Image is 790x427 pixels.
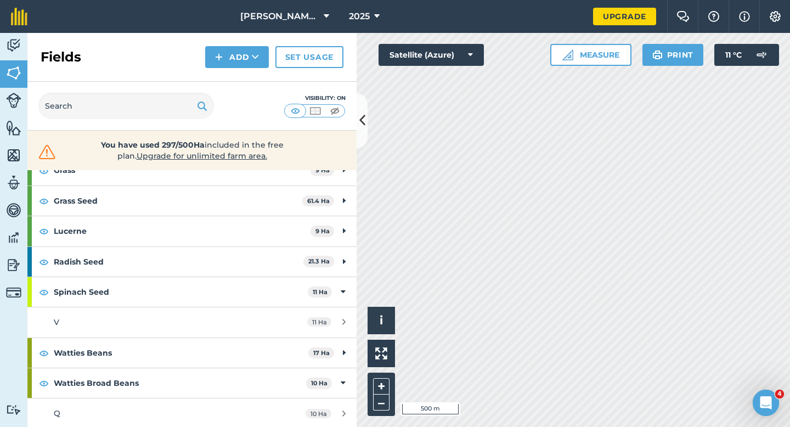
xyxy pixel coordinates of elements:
div: Close [193,4,212,24]
a: V11 Ha [27,307,357,337]
img: svg+xml;base64,PHN2ZyB4bWxucz0iaHR0cDovL3d3dy53My5vcmcvMjAwMC9zdmciIHdpZHRoPSI1MCIgaGVpZ2h0PSI0MC... [308,105,322,116]
img: Profile image for Daisy [13,241,35,263]
span: [PERSON_NAME] & Sons [240,10,319,23]
span: 11 ° C [725,44,742,66]
div: • [DATE] [63,90,93,102]
img: svg+xml;base64,PHN2ZyB4bWxucz0iaHR0cDovL3d3dy53My5vcmcvMjAwMC9zdmciIHdpZHRoPSIxNyIgaGVpZ2h0PSIxNy... [739,10,750,23]
strong: 61.4 Ha [307,197,330,205]
div: Lucerne9 Ha [27,216,357,246]
button: Print [642,44,704,66]
div: • [DATE] [63,171,93,183]
strong: 10 Ha [311,379,328,387]
img: Profile image for Daisy [13,120,35,142]
span: Messages [61,353,103,361]
a: You have used 297/500Haincluded in the free plan.Upgrade for unlimited farm area. [36,139,348,161]
strong: 21.3 Ha [308,257,330,265]
img: A cog icon [769,11,782,22]
div: Grass Seed61.4 Ha [27,186,357,216]
div: Spinach Seed11 Ha [27,277,357,307]
button: i [368,307,395,334]
div: Daisy [39,131,60,142]
strong: Watties Broad Beans [54,368,306,398]
img: Profile image for Daisy [13,79,35,101]
div: • [DATE] [105,293,136,305]
img: svg+xml;base64,PHN2ZyB4bWxucz0iaHR0cDovL3d3dy53My5vcmcvMjAwMC9zdmciIHdpZHRoPSIxOCIgaGVpZ2h0PSIyNC... [39,224,49,238]
img: Ruler icon [562,49,573,60]
span: i [380,313,383,327]
img: svg+xml;base64,PHN2ZyB4bWxucz0iaHR0cDovL3d3dy53My5vcmcvMjAwMC9zdmciIHdpZHRoPSIxOCIgaGVpZ2h0PSIyNC... [39,164,49,177]
button: Send us a message [50,273,169,295]
img: svg+xml;base64,PHN2ZyB4bWxucz0iaHR0cDovL3d3dy53My5vcmcvMjAwMC9zdmciIHdpZHRoPSIxOSIgaGVpZ2h0PSIyNC... [197,99,207,113]
img: svg+xml;base64,PD94bWwgdmVyc2lvbj0iMS4wIiBlbmNvZGluZz0idXRmLTgiPz4KPCEtLSBHZW5lcmF0b3I6IEFkb2JlIE... [6,404,21,415]
span: V [54,317,59,327]
strong: Grass Seed [54,186,302,216]
img: svg+xml;base64,PHN2ZyB4bWxucz0iaHR0cDovL3d3dy53My5vcmcvMjAwMC9zdmciIHdpZHRoPSI1NiIgaGVpZ2h0PSI2MC... [6,120,21,136]
img: svg+xml;base64,PD94bWwgdmVyc2lvbj0iMS4wIiBlbmNvZGluZz0idXRmLTgiPz4KPCEtLSBHZW5lcmF0b3I6IEFkb2JlIE... [6,285,21,300]
img: svg+xml;base64,PHN2ZyB4bWxucz0iaHR0cDovL3d3dy53My5vcmcvMjAwMC9zdmciIHdpZHRoPSI1NiIgaGVpZ2h0PSI2MC... [6,65,21,81]
img: Profile image for Camilla [13,282,35,304]
img: svg+xml;base64,PHN2ZyB4bWxucz0iaHR0cDovL3d3dy53My5vcmcvMjAwMC9zdmciIHdpZHRoPSI1MCIgaGVpZ2h0PSI0MC... [328,105,342,116]
span: Q [54,408,60,418]
div: Daisy [39,252,60,264]
a: Upgrade [593,8,656,25]
div: • [DATE] [63,212,93,223]
img: svg+xml;base64,PD94bWwgdmVyc2lvbj0iMS4wIiBlbmNvZGluZz0idXRmLTgiPz4KPCEtLSBHZW5lcmF0b3I6IEFkb2JlIE... [6,202,21,218]
div: Watties Broad Beans10 Ha [27,368,357,398]
div: Visibility: On [284,94,346,103]
img: svg+xml;base64,PHN2ZyB4bWxucz0iaHR0cDovL3d3dy53My5vcmcvMjAwMC9zdmciIHdpZHRoPSIxNCIgaGVpZ2h0PSIyNC... [215,50,223,64]
img: svg+xml;base64,PHN2ZyB4bWxucz0iaHR0cDovL3d3dy53My5vcmcvMjAwMC9zdmciIHdpZHRoPSIxOCIgaGVpZ2h0PSIyNC... [39,377,49,390]
img: svg+xml;base64,PHN2ZyB4bWxucz0iaHR0cDovL3d3dy53My5vcmcvMjAwMC9zdmciIHdpZHRoPSIxOCIgaGVpZ2h0PSIyNC... [39,285,49,299]
div: • [DATE] [63,252,93,264]
img: Profile image for Daisy [13,323,35,345]
img: svg+xml;base64,PD94bWwgdmVyc2lvbj0iMS4wIiBlbmNvZGluZz0idXRmLTgiPz4KPCEtLSBHZW5lcmF0b3I6IEFkb2JlIE... [6,175,21,191]
img: svg+xml;base64,PD94bWwgdmVyc2lvbj0iMS4wIiBlbmNvZGluZz0idXRmLTgiPz4KPCEtLSBHZW5lcmF0b3I6IEFkb2JlIE... [6,93,21,108]
strong: Watties Beans [54,338,308,368]
img: svg+xml;base64,PHN2ZyB4bWxucz0iaHR0cDovL3d3dy53My5vcmcvMjAwMC9zdmciIHdpZHRoPSI1MCIgaGVpZ2h0PSI0MC... [289,105,302,116]
img: Four arrows, one pointing top left, one top right, one bottom right and the last bottom left [375,347,387,359]
img: Profile image for Daisy [13,201,35,223]
button: Help [110,326,165,370]
span: 10 Ha [306,409,331,418]
div: Daisy [39,212,60,223]
span: Home [16,353,38,361]
span: Upgrade for unlimited farm area. [137,151,267,161]
button: News [165,326,219,370]
strong: You have used 297/500Ha [101,140,205,150]
img: Profile image for Daisy [13,160,35,182]
strong: 9 Ha [315,227,330,235]
h1: Messages [81,5,140,24]
img: A question mark icon [707,11,720,22]
strong: 9 Ha [315,166,330,174]
strong: 11 Ha [313,288,328,296]
button: Add [205,46,269,68]
span: Hi there 👋 If you have any questions about our pricing or which plan is right for you, I’m here t... [39,323,523,332]
span: News [182,353,202,361]
span: 11 Ha [307,317,331,327]
img: svg+xml;base64,PHN2ZyB4bWxucz0iaHR0cDovL3d3dy53My5vcmcvMjAwMC9zdmciIHdpZHRoPSIxOCIgaGVpZ2h0PSIyNC... [39,346,49,359]
button: + [373,378,390,395]
div: • [DATE] [63,49,93,61]
img: svg+xml;base64,PHN2ZyB4bWxucz0iaHR0cDovL3d3dy53My5vcmcvMjAwMC9zdmciIHdpZHRoPSIxOCIgaGVpZ2h0PSIyNC... [39,255,49,268]
div: Watties Beans17 Ha [27,338,357,368]
h2: Fields [41,48,81,66]
img: svg+xml;base64,PHN2ZyB4bWxucz0iaHR0cDovL3d3dy53My5vcmcvMjAwMC9zdmciIHdpZHRoPSIxOSIgaGVpZ2h0PSIyNC... [652,48,663,61]
iframe: Intercom live chat [753,390,779,416]
strong: Radish Seed [54,247,303,277]
div: Daisy [39,90,60,102]
strong: Spinach Seed [54,277,308,307]
button: 11 °C [714,44,779,66]
strong: 17 Ha [313,349,330,357]
strong: Grass [54,155,311,185]
span: included in the free plan . [75,139,309,161]
span: 2025 [349,10,370,23]
input: Search [38,93,214,119]
img: Profile image for Daisy [13,38,35,60]
div: Radish Seed21.3 Ha [27,247,357,277]
img: svg+xml;base64,PD94bWwgdmVyc2lvbj0iMS4wIiBlbmNvZGluZz0idXRmLTgiPz4KPCEtLSBHZW5lcmF0b3I6IEFkb2JlIE... [6,257,21,273]
img: svg+xml;base64,PHN2ZyB4bWxucz0iaHR0cDovL3d3dy53My5vcmcvMjAwMC9zdmciIHdpZHRoPSI1NiIgaGVpZ2h0PSI2MC... [6,147,21,164]
img: svg+xml;base64,PD94bWwgdmVyc2lvbj0iMS4wIiBlbmNvZGluZz0idXRmLTgiPz4KPCEtLSBHZW5lcmF0b3I6IEFkb2JlIE... [751,44,772,66]
span: Help [128,353,146,361]
span: 4 [775,390,784,398]
img: svg+xml;base64,PD94bWwgdmVyc2lvbj0iMS4wIiBlbmNvZGluZz0idXRmLTgiPz4KPCEtLSBHZW5lcmF0b3I6IEFkb2JlIE... [6,37,21,54]
button: Messages [55,326,110,370]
